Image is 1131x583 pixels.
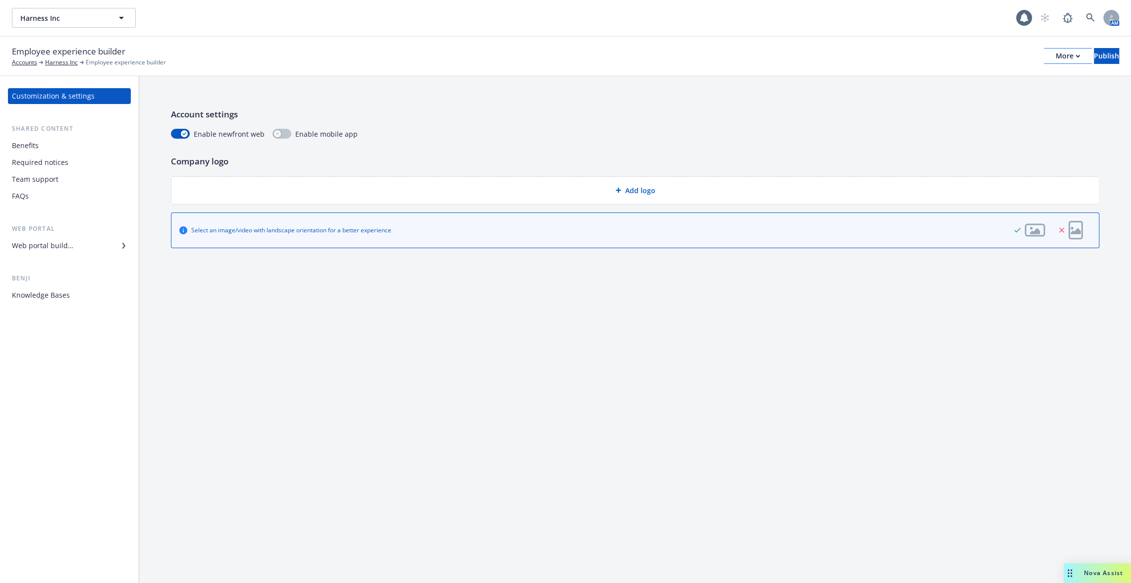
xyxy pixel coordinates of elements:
p: Account settings [171,108,1099,121]
button: More [1044,48,1092,64]
span: Add logo [625,185,655,196]
span: Enable mobile app [295,129,358,139]
a: Start snowing [1035,8,1055,28]
div: Web portal [8,224,131,234]
div: Drag to move [1064,563,1076,583]
div: Benefits [12,138,39,154]
div: Benji [8,273,131,283]
div: Select an image/video with landscape orientation for a better experience [191,226,391,234]
a: Knowledge Bases [8,287,131,303]
span: Employee experience builder [86,58,166,67]
span: Employee experience builder [12,45,125,58]
div: Add logo [171,176,1099,205]
div: Team support [12,171,58,187]
span: Nova Assist [1084,569,1123,577]
a: Report a Bug [1058,8,1077,28]
div: Publish [1094,49,1119,63]
button: Nova Assist [1064,563,1131,583]
a: Customization & settings [8,88,131,104]
a: Team support [8,171,131,187]
button: Harness Inc [12,8,136,28]
div: Web portal builder [12,238,73,254]
a: Accounts [12,58,37,67]
a: Harness Inc [45,58,78,67]
div: Knowledge Bases [12,287,70,303]
div: Customization & settings [12,88,95,104]
span: Harness Inc [20,13,106,23]
div: More [1056,49,1080,63]
a: Search [1080,8,1100,28]
a: Web portal builder [8,238,131,254]
a: FAQs [8,188,131,204]
button: Publish [1094,48,1119,64]
span: Enable newfront web [194,129,265,139]
p: Company logo [171,155,1099,168]
div: Required notices [12,155,68,170]
a: Required notices [8,155,131,170]
div: FAQs [12,188,29,204]
a: Benefits [8,138,131,154]
div: Shared content [8,124,131,134]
